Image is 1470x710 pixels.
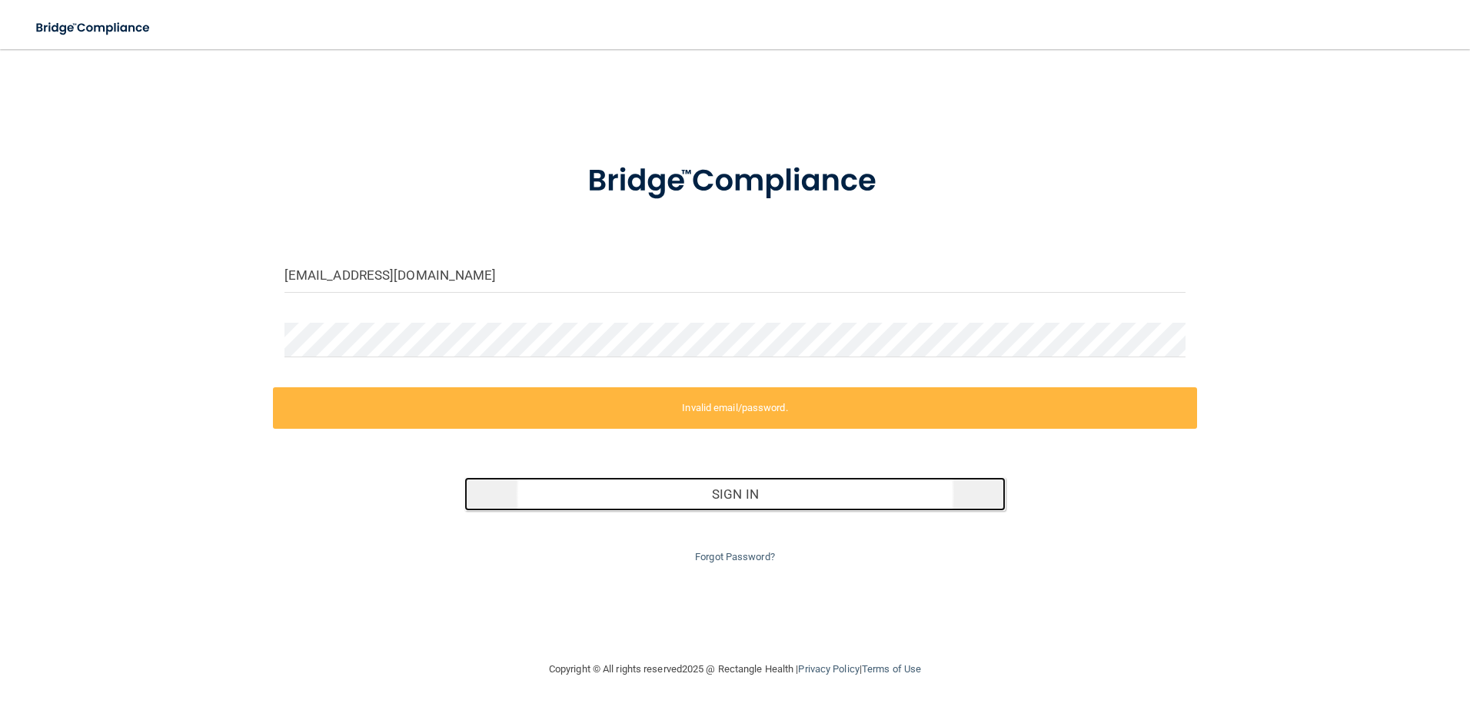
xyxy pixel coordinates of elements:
[798,663,859,675] a: Privacy Policy
[695,551,775,562] a: Forgot Password?
[464,477,1006,511] button: Sign In
[454,645,1016,694] div: Copyright © All rights reserved 2025 @ Rectangle Health | |
[1204,601,1452,662] iframe: Drift Widget Chat Controller
[23,12,165,44] img: bridge_compliance_login_screen.278c3ca4.svg
[284,258,1186,293] input: Email
[862,663,921,675] a: Terms of Use
[556,141,914,221] img: bridge_compliance_login_screen.278c3ca4.svg
[273,387,1198,429] label: Invalid email/password.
